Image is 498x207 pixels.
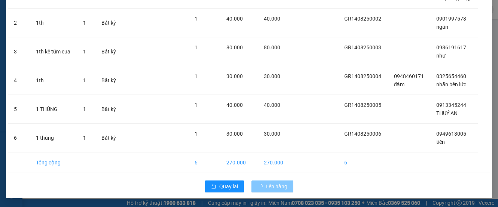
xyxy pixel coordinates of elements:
span: nhẫn bến lức [436,81,466,87]
li: [STREET_ADDRESS][PERSON_NAME] [3,16,143,35]
span: 1 [83,77,86,83]
span: 1 [195,131,198,137]
button: Lên hàng [251,180,293,192]
span: GR1408250003 [344,44,381,50]
td: 6 [189,152,220,173]
li: 0983 44 7777 [3,35,143,44]
td: 4 [8,66,30,95]
span: 0325654460 [436,73,466,79]
button: rollbackQuay lại [205,180,244,192]
span: GR1408250005 [344,102,381,108]
span: 0901997573 [436,16,466,22]
span: 40.000 [226,16,243,22]
td: 1th [30,9,77,37]
td: 2 [8,9,30,37]
span: 40.000 [226,102,243,108]
span: như [436,53,446,59]
span: 1 [83,20,86,26]
span: loading [257,184,266,189]
span: ngân [436,24,448,30]
span: GR1408250004 [344,73,381,79]
b: GỬI : VP Giá Rai [3,56,77,68]
span: 30.000 [264,131,280,137]
span: GR1408250002 [344,16,381,22]
span: 1 [195,102,198,108]
span: 0949613005 [436,131,466,137]
td: Bất kỳ [95,124,122,152]
span: 0913345244 [436,102,466,108]
span: 30.000 [226,131,243,137]
span: GR1408250006 [344,131,381,137]
span: 30.000 [226,73,243,79]
td: Bất kỳ [95,9,122,37]
span: 1 [83,106,86,112]
span: 80.000 [264,44,280,50]
span: tiến [436,139,445,145]
span: đậm [394,81,405,87]
span: phone [43,37,49,43]
span: 30.000 [264,73,280,79]
span: 40.000 [264,16,280,22]
td: Bất kỳ [95,95,122,124]
span: THUÝ AN [436,110,458,116]
td: 6 [338,152,388,173]
td: Bất kỳ [95,37,122,66]
span: 1 [83,49,86,55]
td: 5 [8,95,30,124]
span: 80.000 [226,44,243,50]
td: 1 thùng [30,124,77,152]
span: 0948460171 [394,73,424,79]
span: 0986191617 [436,44,466,50]
span: Quay lại [219,182,238,191]
td: 270.000 [258,152,290,173]
span: 1 [195,16,198,22]
span: 40.000 [264,102,280,108]
span: environment [43,18,49,24]
span: 1 [195,73,198,79]
td: Bất kỳ [95,66,122,95]
td: 1th kê túm cua [30,37,77,66]
b: TRÍ NHÂN [43,5,81,14]
span: 1 [195,44,198,50]
td: 1 THÙNG [30,95,77,124]
span: 1 [83,135,86,141]
td: Tổng cộng [30,152,77,173]
td: 6 [8,124,30,152]
span: rollback [211,184,216,190]
td: 1th [30,66,77,95]
td: 270.000 [220,152,258,173]
td: 3 [8,37,30,66]
span: Lên hàng [266,182,287,191]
